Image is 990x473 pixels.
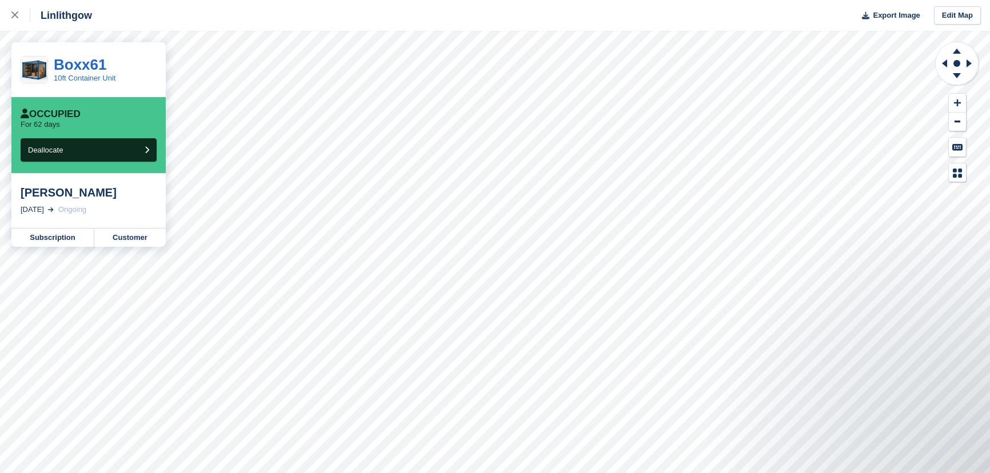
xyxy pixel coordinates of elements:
img: Container_Image_3.png [21,57,47,83]
span: Export Image [873,10,920,21]
a: Boxx61 [54,56,107,73]
button: Map Legend [949,163,966,182]
button: Zoom Out [949,113,966,131]
div: Ongoing [58,204,86,215]
div: [DATE] [21,204,44,215]
div: Occupied [21,109,81,120]
a: Edit Map [934,6,981,25]
button: Deallocate [21,138,157,162]
img: arrow-right-light-icn-cde0832a797a2874e46488d9cf13f60e5c3a73dbe684e267c42b8395dfbc2abf.svg [48,207,54,212]
div: [PERSON_NAME] [21,186,157,199]
button: Keyboard Shortcuts [949,138,966,157]
a: Customer [94,229,166,247]
a: 10ft Container Unit [54,74,115,82]
button: Export Image [855,6,920,25]
p: For 62 days [21,120,60,129]
a: Subscription [11,229,94,247]
div: Linlithgow [30,9,92,22]
button: Zoom In [949,94,966,113]
span: Deallocate [28,146,63,154]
